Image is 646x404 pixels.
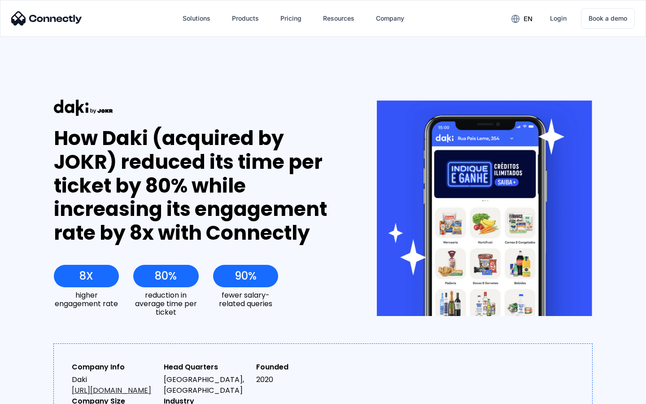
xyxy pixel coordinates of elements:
div: Company [376,12,404,25]
a: Pricing [273,8,309,29]
div: higher engagement rate [54,291,119,308]
a: [URL][DOMAIN_NAME] [72,385,151,395]
div: Resources [323,12,354,25]
aside: Language selected: English [9,388,54,401]
div: Solutions [183,12,210,25]
div: Company Info [72,362,157,373]
div: Products [232,12,259,25]
div: fewer salary-related queries [213,291,278,308]
div: Daki [72,374,157,396]
div: How Daki (acquired by JOKR) reduced its time per ticket by 80% while increasing its engagement ra... [54,127,344,245]
div: 2020 [256,374,341,385]
div: [GEOGRAPHIC_DATA], [GEOGRAPHIC_DATA] [164,374,249,396]
a: Login [543,8,574,29]
div: 8X [79,270,93,282]
div: Pricing [280,12,301,25]
img: Connectly Logo [11,11,82,26]
a: Book a demo [581,8,635,29]
div: en [524,13,533,25]
div: Founded [256,362,341,373]
div: Head Quarters [164,362,249,373]
div: Login [550,12,567,25]
div: 90% [235,270,257,282]
ul: Language list [18,388,54,401]
div: 80% [155,270,177,282]
div: reduction in average time per ticket [133,291,198,317]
